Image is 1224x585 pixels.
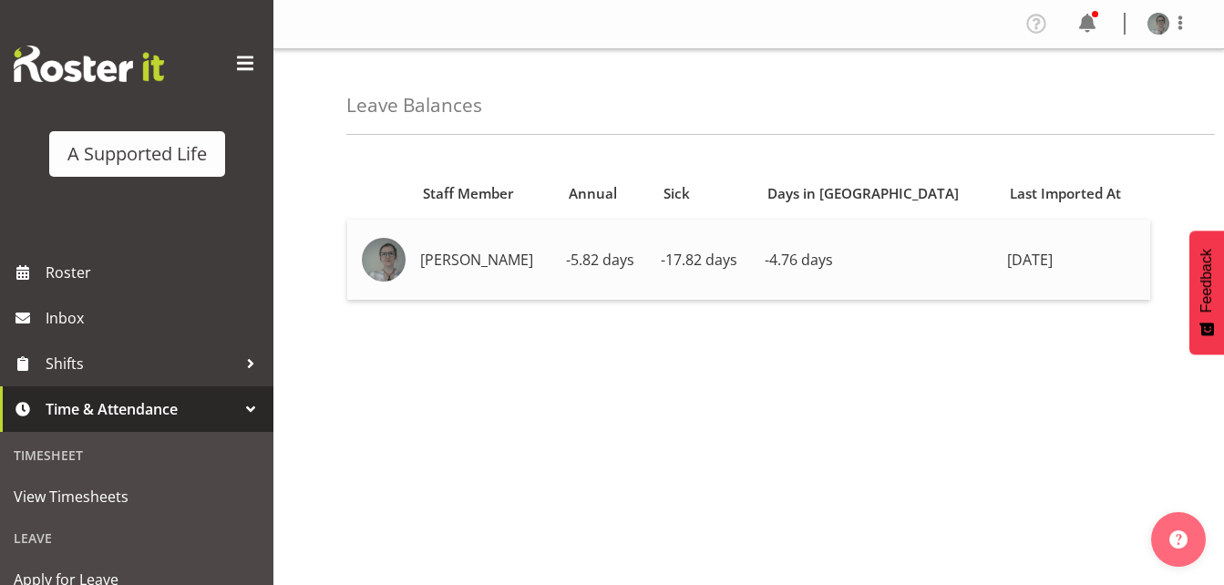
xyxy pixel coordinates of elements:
[413,220,559,300] td: [PERSON_NAME]
[46,304,264,332] span: Inbox
[5,436,269,474] div: Timesheet
[423,183,514,204] span: Staff Member
[14,46,164,82] img: Rosterit website logo
[1189,231,1224,354] button: Feedback - Show survey
[5,519,269,557] div: Leave
[663,183,690,204] span: Sick
[362,238,406,282] img: georgie-dowdallc23b32c6b18244985c17801c8f58939a.png
[566,250,634,270] span: -5.82 days
[1010,183,1121,204] span: Last Imported At
[1007,250,1053,270] span: [DATE]
[765,250,833,270] span: -4.76 days
[1198,249,1215,313] span: Feedback
[1169,530,1188,549] img: help-xxl-2.png
[46,259,264,286] span: Roster
[14,483,260,510] span: View Timesheets
[569,183,617,204] span: Annual
[46,395,237,423] span: Time & Attendance
[67,140,207,168] div: A Supported Life
[346,95,482,116] h4: Leave Balances
[1147,13,1169,35] img: georgie-dowdallc23b32c6b18244985c17801c8f58939a.png
[661,250,737,270] span: -17.82 days
[767,183,959,204] span: Days in [GEOGRAPHIC_DATA]
[5,474,269,519] a: View Timesheets
[46,350,237,377] span: Shifts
